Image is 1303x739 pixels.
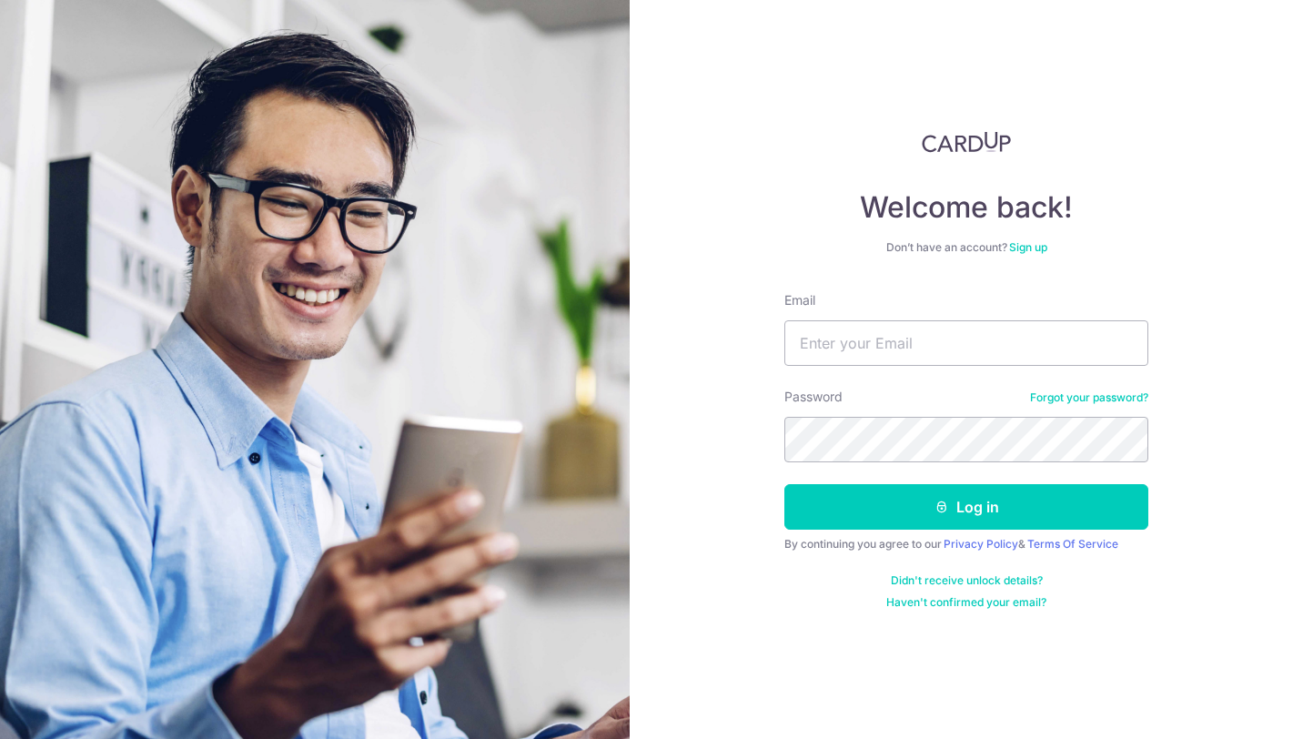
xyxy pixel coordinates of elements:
[944,537,1018,551] a: Privacy Policy
[922,131,1011,153] img: CardUp Logo
[886,595,1046,610] a: Haven't confirmed your email?
[784,240,1148,255] div: Don’t have an account?
[784,537,1148,552] div: By continuing you agree to our &
[784,320,1148,366] input: Enter your Email
[784,484,1148,530] button: Log in
[1009,240,1047,254] a: Sign up
[891,573,1043,588] a: Didn't receive unlock details?
[1030,390,1148,405] a: Forgot your password?
[784,291,815,309] label: Email
[1027,537,1118,551] a: Terms Of Service
[784,189,1148,226] h4: Welcome back!
[784,388,843,406] label: Password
